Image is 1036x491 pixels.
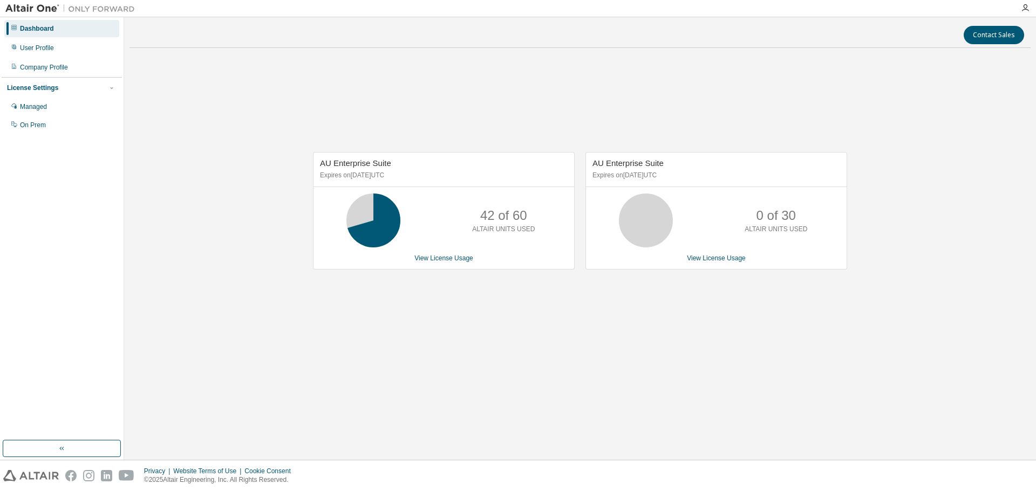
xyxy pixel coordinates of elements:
p: ALTAIR UNITS USED [472,225,535,234]
p: 0 of 30 [756,206,796,225]
button: Contact Sales [964,26,1024,44]
div: Managed [20,102,47,111]
span: AU Enterprise Suite [320,158,391,168]
p: © 2025 Altair Engineering, Inc. All Rights Reserved. [144,475,297,485]
img: linkedin.svg [101,470,112,481]
div: Company Profile [20,63,68,72]
div: Privacy [144,467,173,475]
img: facebook.svg [65,470,77,481]
div: User Profile [20,44,54,52]
img: altair_logo.svg [3,470,59,481]
div: License Settings [7,84,58,92]
div: Dashboard [20,24,54,33]
a: View License Usage [414,254,473,262]
a: View License Usage [687,254,746,262]
div: Cookie Consent [244,467,297,475]
p: 42 of 60 [480,206,527,225]
div: On Prem [20,121,46,129]
img: youtube.svg [119,470,134,481]
img: Altair One [5,3,140,14]
span: AU Enterprise Suite [592,158,664,168]
p: Expires on [DATE] UTC [592,171,837,180]
img: instagram.svg [83,470,94,481]
p: Expires on [DATE] UTC [320,171,565,180]
div: Website Terms of Use [173,467,244,475]
p: ALTAIR UNITS USED [745,225,807,234]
